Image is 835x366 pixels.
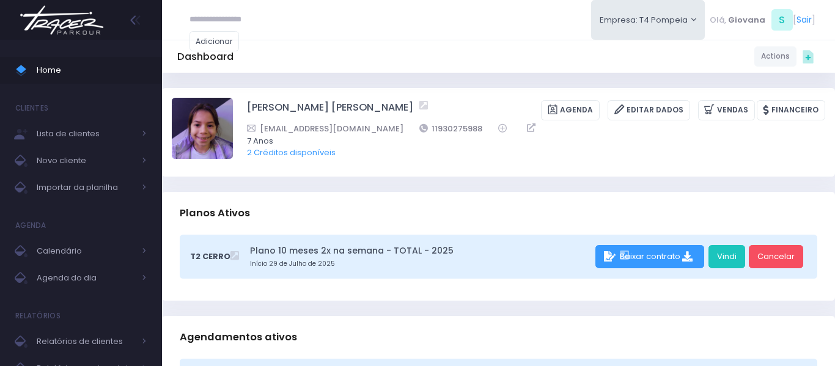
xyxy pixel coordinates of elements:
span: Novo cliente [37,153,134,169]
div: [ ] [705,6,820,34]
a: Financeiro [757,100,825,120]
img: Marina Árju Aragão Abreu [172,98,233,159]
h4: Relatórios [15,304,61,328]
h3: Agendamentos ativos [180,320,297,354]
small: Início 29 de Julho de 2025 [250,259,591,269]
a: Editar Dados [608,100,690,120]
span: Calendário [37,243,134,259]
span: Agenda do dia [37,270,134,286]
span: Lista de clientes [37,126,134,142]
h3: Planos Ativos [180,196,250,230]
span: Importar da planilha [37,180,134,196]
a: Sair [796,13,812,26]
h4: Clientes [15,96,48,120]
a: Cancelar [749,245,803,268]
a: Actions [754,46,796,67]
span: 7 Anos [247,135,809,147]
span: T2 Cerro [190,251,230,263]
span: Olá, [710,14,726,26]
a: Vindi [708,245,745,268]
a: 2 Créditos disponíveis [247,147,336,158]
h4: Agenda [15,213,46,238]
a: Plano 10 meses 2x na semana - TOTAL - 2025 [250,244,591,257]
label: Alterar foto de perfil [172,98,233,163]
a: Agenda [541,100,600,120]
span: Giovana [728,14,765,26]
span: Relatórios de clientes [37,334,134,350]
a: [PERSON_NAME] [PERSON_NAME] [247,100,413,120]
h5: Dashboard [177,51,234,63]
a: [EMAIL_ADDRESS][DOMAIN_NAME] [247,122,403,135]
div: Quick actions [796,45,820,68]
a: Vendas [698,100,755,120]
a: Adicionar [189,31,240,51]
a: 11930275988 [419,122,483,135]
span: S [771,9,793,31]
div: Baixar contrato [595,245,704,268]
span: Home [37,62,147,78]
